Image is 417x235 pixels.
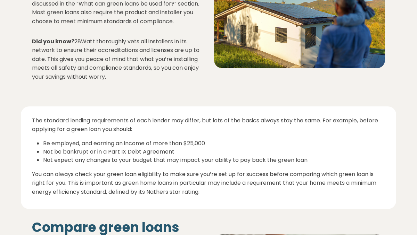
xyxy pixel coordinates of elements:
li: Not expect any changes to your budget that may impact your ability to pay back the green loan [43,156,385,164]
p: 28Watt thoroughly vets all installers in its network to ensure their accreditations and licenses ... [32,37,203,81]
p: You can always check your green loan eligibility to make sure you’re set up for success before co... [32,170,385,197]
p: The standard lending requirements of each lender may differ, but lots of the basics always stay t... [32,116,385,134]
li: Not be bankrupt or in a Part IX Debt Agreement [43,148,385,156]
strong: Did you know? [32,37,74,45]
li: Be employed, and earning an income of more than $25,000 [43,139,385,148]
